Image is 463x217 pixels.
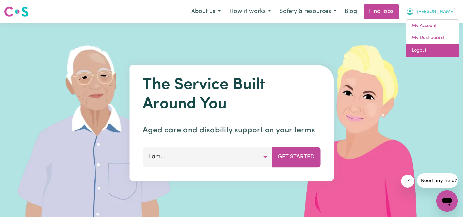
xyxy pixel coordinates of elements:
img: Careseekers logo [4,6,29,18]
button: Safety & resources [275,5,341,19]
iframe: Button to launch messaging window [436,190,458,212]
a: My Dashboard [406,32,459,44]
button: How it works [225,5,275,19]
a: Find jobs [364,4,399,19]
a: Careseekers logo [4,4,29,19]
iframe: Message from company [417,173,458,188]
span: [PERSON_NAME] [417,8,455,16]
button: My Account [402,5,459,19]
button: I am... [143,147,272,167]
iframe: Close message [401,175,414,188]
h1: The Service Built Around You [143,76,320,114]
p: Aged care and disability support on your terms [143,124,320,136]
a: Logout [406,44,459,57]
button: About us [187,5,225,19]
a: My Account [406,20,459,32]
a: Blog [341,4,361,19]
button: Get Started [272,147,320,167]
div: My Account [406,19,459,57]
